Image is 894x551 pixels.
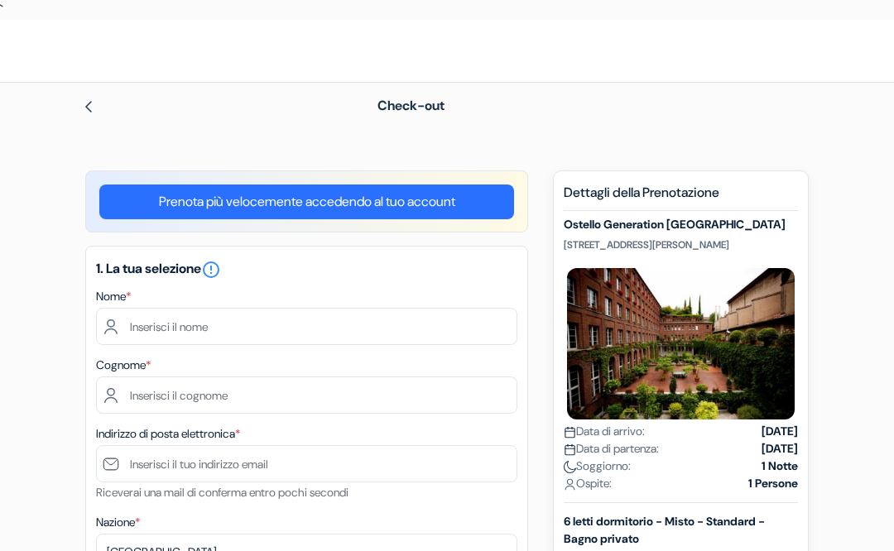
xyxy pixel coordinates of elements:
[96,514,140,531] label: Nazione
[96,357,151,374] label: Cognome
[96,376,517,414] input: Inserisci il cognome
[564,461,576,473] img: moon.svg
[564,423,645,440] span: Data di arrivo:
[96,308,517,345] input: Inserisci il nome
[82,100,95,113] img: left_arrow.svg
[96,288,131,305] label: Nome
[564,218,798,232] h5: Ostello Generation [GEOGRAPHIC_DATA]
[201,260,221,280] i: error_outline
[96,485,348,500] small: Riceverai una mail di conferma entro pochi secondi
[762,458,798,475] strong: 1 Notte
[748,475,798,492] strong: 1 Persone
[564,184,798,211] h5: Dettagli della Prenotazione
[564,514,765,546] b: 6 letti dormitorio - Misto - Standard - Bagno privato
[20,36,227,65] img: OstelliDellaGioventu.com
[564,458,631,475] span: Soggiorno:
[564,426,576,438] img: calendar.svg
[564,443,576,456] img: calendar.svg
[564,478,576,491] img: user_icon.svg
[762,440,798,458] strong: [DATE]
[96,445,517,482] input: Inserisci il tuo indirizzo email
[564,238,798,252] p: [STREET_ADDRESS][PERSON_NAME]
[564,440,659,458] span: Data di partenza:
[99,184,514,219] a: Prenota più velocemente accedendo al tuo account
[201,260,221,277] a: error_outline
[564,475,612,492] span: Ospite:
[96,425,240,443] label: Indirizzo di posta elettronica
[762,423,798,440] strong: [DATE]
[377,97,445,114] span: Check-out
[96,260,517,280] h5: 1. La tua selezione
